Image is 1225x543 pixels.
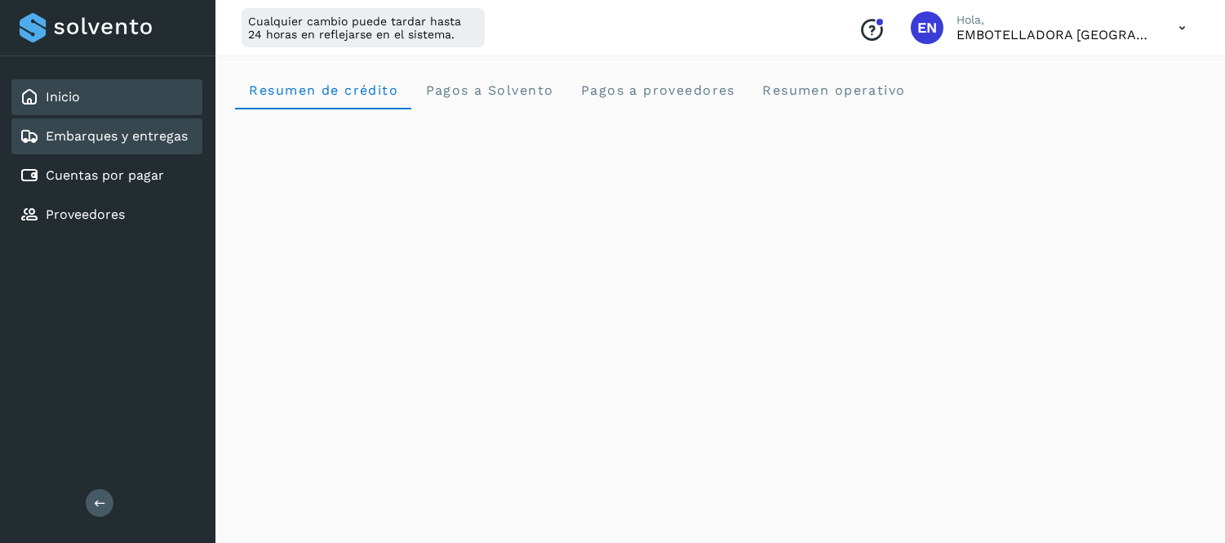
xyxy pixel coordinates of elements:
[11,158,202,194] div: Cuentas por pagar
[46,167,164,183] a: Cuentas por pagar
[579,82,735,98] span: Pagos a proveedores
[761,82,906,98] span: Resumen operativo
[11,118,202,154] div: Embarques y entregas
[424,82,553,98] span: Pagos a Solvento
[46,128,188,144] a: Embarques y entregas
[242,8,485,47] div: Cualquier cambio puede tardar hasta 24 horas en reflejarse en el sistema.
[11,197,202,233] div: Proveedores
[956,27,1152,42] p: EMBOTELLADORA NIAGARA DE MEXICO
[248,82,398,98] span: Resumen de crédito
[46,89,80,105] a: Inicio
[11,79,202,115] div: Inicio
[46,207,125,222] a: Proveedores
[956,13,1152,27] p: Hola,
